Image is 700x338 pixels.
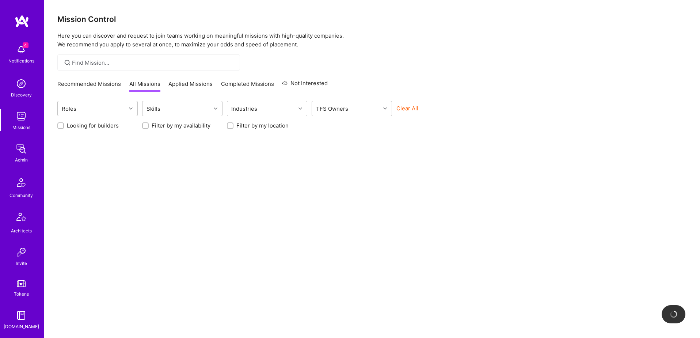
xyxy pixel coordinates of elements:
[57,15,687,24] h3: Mission Control
[11,227,32,235] div: Architects
[229,103,259,114] div: Industries
[15,15,29,28] img: logo
[8,57,34,65] div: Notifications
[16,259,27,267] div: Invite
[9,191,33,199] div: Community
[14,141,28,156] img: admin teamwork
[17,280,26,287] img: tokens
[221,80,274,92] a: Completed Missions
[4,323,39,330] div: [DOMAIN_NAME]
[14,76,28,91] img: discovery
[60,103,78,114] div: Roles
[12,174,30,191] img: Community
[282,79,328,92] a: Not Interested
[57,31,687,49] p: Here you can discover and request to join teams working on meaningful missions with high-quality ...
[145,103,162,114] div: Skills
[383,107,387,110] i: icon Chevron
[14,290,29,298] div: Tokens
[14,308,28,323] img: guide book
[11,91,32,99] div: Discovery
[12,209,30,227] img: Architects
[129,107,133,110] i: icon Chevron
[314,103,350,114] div: TFS Owners
[12,124,30,131] div: Missions
[129,80,160,92] a: All Missions
[14,245,28,259] img: Invite
[14,109,28,124] img: teamwork
[214,107,217,110] i: icon Chevron
[67,122,119,129] label: Looking for builders
[396,105,418,112] button: Clear All
[14,42,28,57] img: bell
[236,122,289,129] label: Filter by my location
[298,107,302,110] i: icon Chevron
[23,42,28,48] span: 4
[15,156,28,164] div: Admin
[63,58,72,67] i: icon SearchGrey
[152,122,210,129] label: Filter by my availability
[72,59,235,67] input: Find Mission...
[670,311,677,318] img: loading
[168,80,213,92] a: Applied Missions
[57,80,121,92] a: Recommended Missions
